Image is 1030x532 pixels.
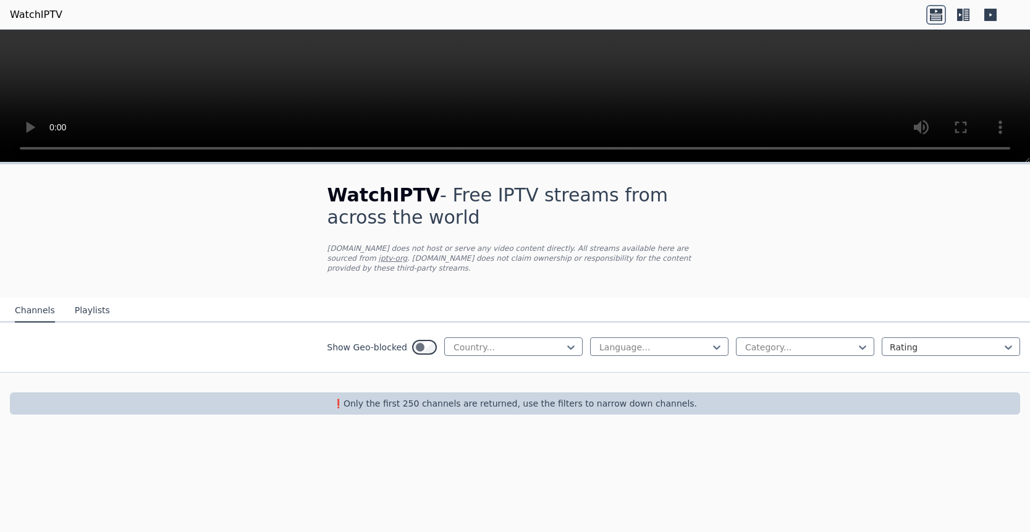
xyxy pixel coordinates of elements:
[379,254,408,263] a: iptv-org
[15,397,1015,410] p: ❗️Only the first 250 channels are returned, use the filters to narrow down channels.
[15,299,55,323] button: Channels
[10,7,62,22] a: WatchIPTV
[327,184,441,206] span: WatchIPTV
[327,341,407,353] label: Show Geo-blocked
[75,299,110,323] button: Playlists
[327,184,703,229] h1: - Free IPTV streams from across the world
[327,243,703,273] p: [DOMAIN_NAME] does not host or serve any video content directly. All streams available here are s...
